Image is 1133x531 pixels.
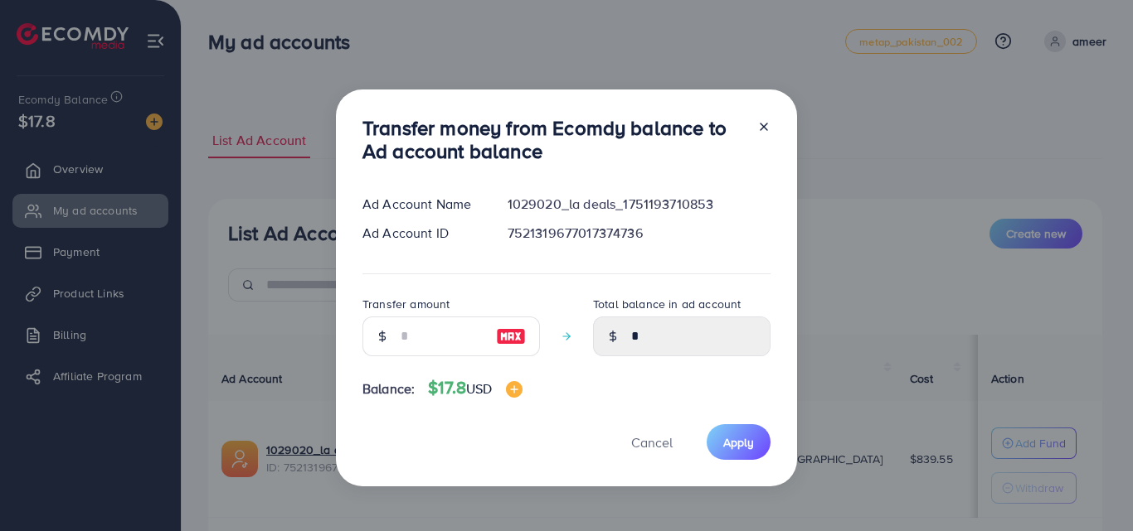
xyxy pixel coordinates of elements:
label: Total balance in ad account [593,296,741,312]
img: image [496,326,526,346]
img: image [506,381,523,398]
span: Apply [723,434,754,451]
div: 1029020_la deals_1751193710853 [494,195,784,214]
div: 7521319677017374736 [494,224,784,243]
span: USD [466,379,492,398]
h3: Transfer money from Ecomdy balance to Ad account balance [362,116,744,164]
span: Balance: [362,379,415,398]
iframe: Chat [1062,456,1121,519]
div: Ad Account Name [349,195,494,214]
label: Transfer amount [362,296,450,312]
span: Cancel [631,433,673,451]
button: Apply [707,424,771,460]
button: Cancel [610,424,693,460]
div: Ad Account ID [349,224,494,243]
h4: $17.8 [428,378,522,398]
